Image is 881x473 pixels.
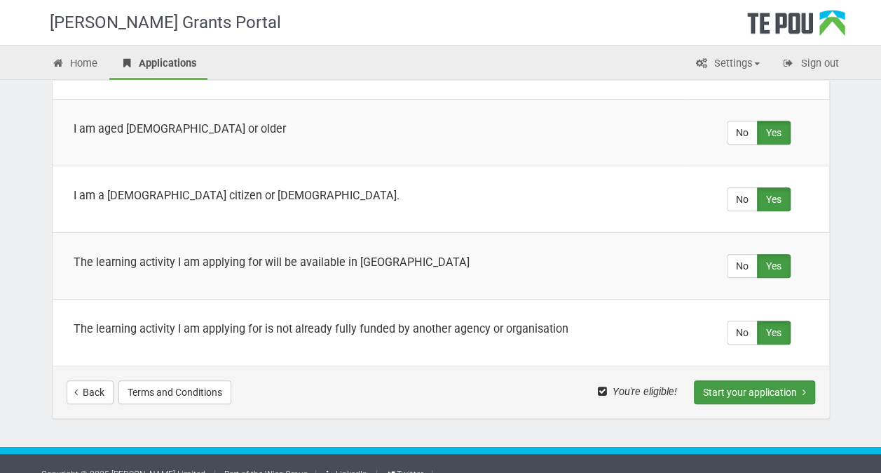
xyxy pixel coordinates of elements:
[757,321,791,345] label: Yes
[747,10,845,45] div: Te Pou Logo
[685,49,770,80] a: Settings
[772,49,849,80] a: Sign out
[598,385,691,398] span: You're eligible!
[74,187,668,204] div: I am a [DEMOGRAPHIC_DATA] citizen or [DEMOGRAPHIC_DATA].
[727,254,758,278] label: No
[74,121,668,137] div: I am aged [DEMOGRAPHIC_DATA] or older
[74,321,668,337] div: The learning activity I am applying for is not already fully funded by another agency or organisa...
[757,121,791,145] label: Yes
[67,380,114,404] a: Back
[74,254,668,270] div: The learning activity I am applying for will be available in [GEOGRAPHIC_DATA]
[757,187,791,211] label: Yes
[757,254,791,278] label: Yes
[41,49,109,80] a: Home
[118,380,231,404] button: Terms and Conditions
[727,187,758,211] label: No
[727,321,758,345] label: No
[727,121,758,145] label: No
[109,49,207,80] a: Applications
[694,380,815,404] button: Start your application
